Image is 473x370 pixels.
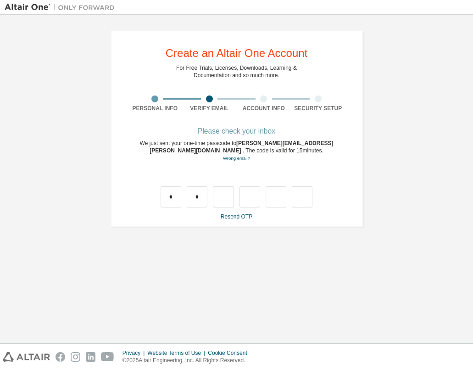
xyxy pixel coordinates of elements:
[147,349,208,357] div: Website Terms of Use
[221,213,252,220] a: Resend OTP
[128,140,345,162] div: We just sent your one-time passcode to . The code is valid for 15 minutes.
[291,105,345,112] div: Security Setup
[71,352,80,362] img: instagram.svg
[176,64,297,79] div: For Free Trials, Licenses, Downloads, Learning & Documentation and so much more.
[128,129,345,134] div: Please check your inbox
[237,105,291,112] div: Account Info
[122,357,253,364] p: © 2025 Altair Engineering, Inc. All Rights Reserved.
[166,48,308,59] div: Create an Altair One Account
[101,352,114,362] img: youtube.svg
[208,349,252,357] div: Cookie Consent
[128,105,183,112] div: Personal Info
[223,156,250,161] a: Go back to the registration form
[3,352,50,362] img: altair_logo.svg
[150,140,333,154] span: [PERSON_NAME][EMAIL_ADDRESS][PERSON_NAME][DOMAIN_NAME]
[86,352,95,362] img: linkedin.svg
[182,105,237,112] div: Verify Email
[122,349,147,357] div: Privacy
[5,3,119,12] img: Altair One
[56,352,65,362] img: facebook.svg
